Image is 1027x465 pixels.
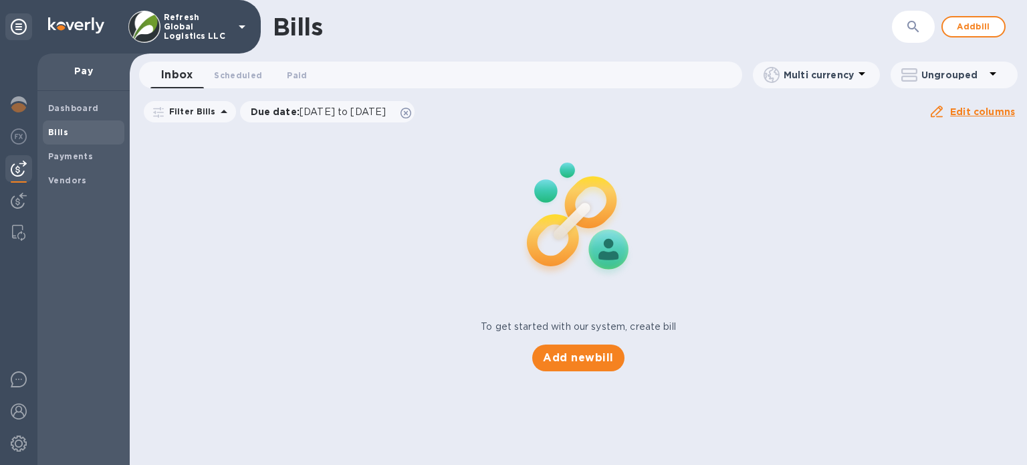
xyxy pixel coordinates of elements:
[532,345,624,371] button: Add newbill
[48,64,119,78] p: Pay
[543,350,613,366] span: Add new bill
[48,127,68,137] b: Bills
[48,17,104,33] img: Logo
[273,13,322,41] h1: Bills
[214,68,262,82] span: Scheduled
[950,106,1015,117] u: Edit columns
[48,103,99,113] b: Dashboard
[481,320,676,334] p: To get started with our system, create bill
[251,105,393,118] p: Due date :
[784,68,854,82] p: Multi currency
[48,151,93,161] b: Payments
[921,68,985,82] p: Ungrouped
[953,19,994,35] span: Add bill
[161,66,193,84] span: Inbox
[11,128,27,145] img: Foreign exchange
[48,175,87,185] b: Vendors
[941,16,1006,37] button: Addbill
[240,101,415,122] div: Due date:[DATE] to [DATE]
[300,106,386,117] span: [DATE] to [DATE]
[287,68,307,82] span: Paid
[164,106,216,117] p: Filter Bills
[5,13,32,40] div: Unpin categories
[164,13,231,41] p: Refresh Global Logistics LLC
